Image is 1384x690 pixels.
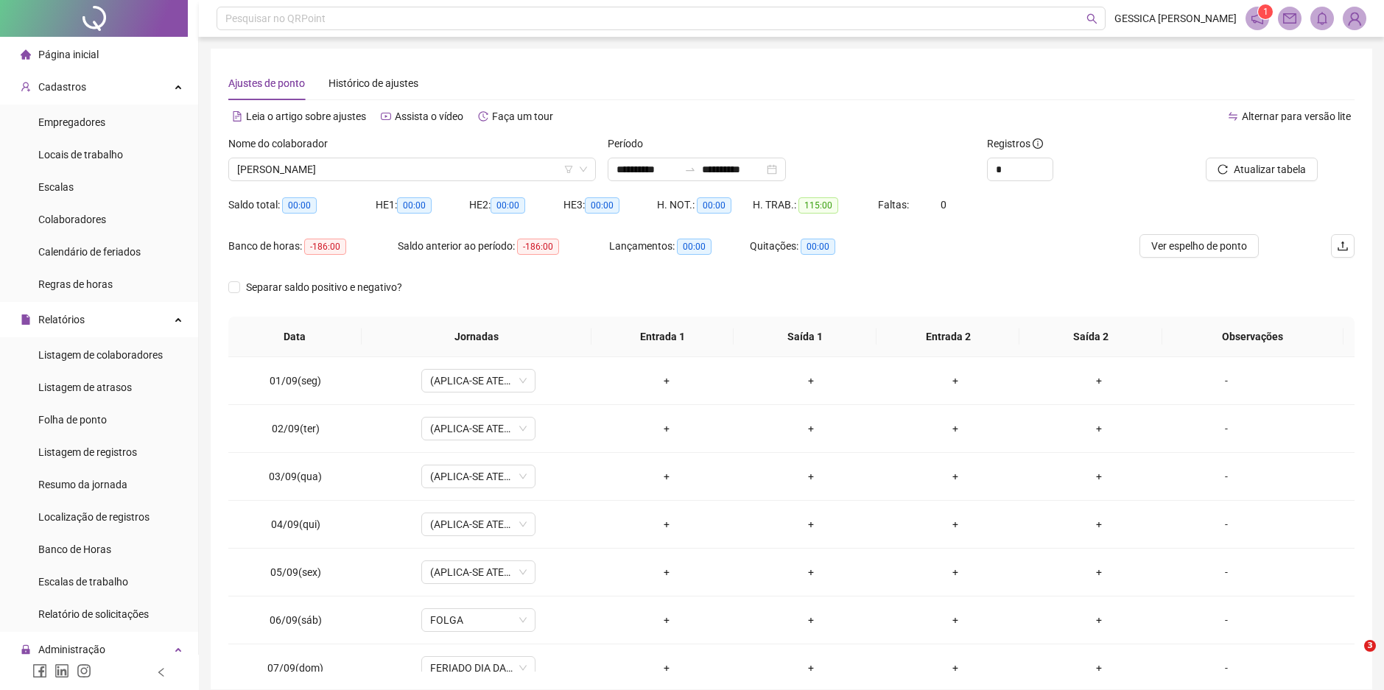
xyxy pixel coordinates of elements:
[430,465,527,487] span: (APLICA-SE ATESTADO)
[304,239,346,255] span: -186:00
[753,197,878,214] div: H. TRAB.:
[895,516,1016,532] div: +
[1263,7,1268,17] span: 1
[38,446,137,458] span: Listagem de registros
[1183,612,1270,628] div: -
[228,238,398,255] div: Banco de horas:
[492,110,553,122] span: Faça um tour
[1114,10,1237,27] span: GESSICA [PERSON_NAME]
[228,77,305,89] span: Ajustes de ponto
[270,614,322,626] span: 06/09(sáb)
[895,373,1016,389] div: +
[38,81,86,93] span: Cadastros
[1337,240,1349,252] span: upload
[585,197,619,214] span: 00:00
[751,373,871,389] div: +
[1364,640,1376,652] span: 3
[606,373,727,389] div: +
[397,197,432,214] span: 00:00
[329,77,418,89] span: Histórico de ajustes
[1183,420,1270,437] div: -
[38,314,85,325] span: Relatórios
[1183,468,1270,485] div: -
[21,82,31,92] span: user-add
[895,612,1016,628] div: +
[751,516,871,532] div: +
[21,49,31,60] span: home
[398,238,609,255] div: Saldo anterior ao período:
[606,468,727,485] div: +
[606,564,727,580] div: +
[270,375,321,387] span: 01/09(seg)
[1283,12,1296,25] span: mail
[395,110,463,122] span: Assista o vídeo
[38,608,149,620] span: Relatório de solicitações
[1258,4,1273,19] sup: 1
[38,479,127,490] span: Resumo da jornada
[591,317,734,357] th: Entrada 1
[734,317,877,357] th: Saída 1
[1151,238,1247,254] span: Ver espelho de ponto
[1039,420,1160,437] div: +
[1183,516,1270,532] div: -
[684,163,696,175] span: swap-right
[228,197,376,214] div: Saldo total:
[608,135,653,152] label: Período
[1206,158,1318,181] button: Atualizar tabela
[430,609,527,631] span: FOLGA
[1162,317,1343,357] th: Observações
[38,511,150,523] span: Localização de registros
[1039,564,1160,580] div: +
[677,239,712,255] span: 00:00
[267,662,323,674] span: 07/09(dom)
[38,381,132,393] span: Listagem de atrasos
[684,163,696,175] span: to
[156,667,166,677] span: left
[1139,234,1259,258] button: Ver espelho de ponto
[801,239,835,255] span: 00:00
[430,513,527,535] span: (APLICA-SE ATESTADO)
[430,561,527,583] span: (APLICA-SE ATESTADO)
[1218,164,1228,175] span: reload
[38,49,99,60] span: Página inicial
[228,317,362,357] th: Data
[895,468,1016,485] div: +
[1234,161,1306,177] span: Atualizar tabela
[751,468,871,485] div: +
[1039,373,1160,389] div: +
[38,278,113,290] span: Regras de horas
[38,349,163,361] span: Listagem de colaboradores
[270,566,321,578] span: 05/09(sex)
[21,644,31,655] span: lock
[1086,13,1097,24] span: search
[895,660,1016,676] div: +
[282,197,317,214] span: 00:00
[751,660,871,676] div: +
[469,197,563,214] div: HE 2:
[564,165,573,174] span: filter
[38,149,123,161] span: Locais de trabalho
[1174,328,1332,345] span: Observações
[1251,12,1264,25] span: notification
[240,279,408,295] span: Separar saldo positivo e negativo?
[1315,12,1329,25] span: bell
[1039,516,1160,532] div: +
[38,246,141,258] span: Calendário de feriados
[478,111,488,122] span: history
[1183,660,1270,676] div: -
[798,197,838,214] span: 115:00
[895,564,1016,580] div: +
[1033,138,1043,149] span: info-circle
[606,612,727,628] div: +
[32,663,47,678] span: facebook
[1183,373,1270,389] div: -
[376,197,469,214] div: HE 1:
[606,420,727,437] div: +
[750,238,891,255] div: Quitações:
[1228,111,1238,122] span: swap
[272,423,320,434] span: 02/09(ter)
[38,214,106,225] span: Colaboradores
[877,317,1019,357] th: Entrada 2
[246,110,366,122] span: Leia o artigo sobre ajustes
[751,420,871,437] div: +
